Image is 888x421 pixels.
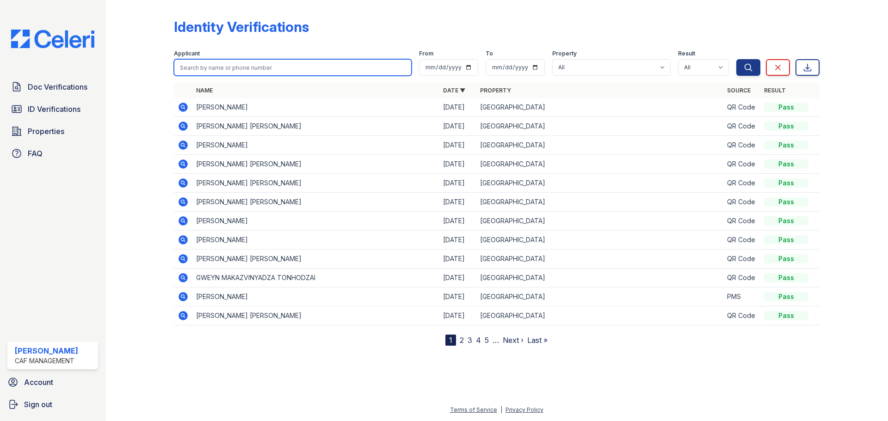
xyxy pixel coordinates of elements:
[174,18,309,35] div: Identity Verifications
[486,50,493,57] label: To
[174,59,412,76] input: Search by name or phone number
[476,136,723,155] td: [GEOGRAPHIC_DATA]
[723,212,760,231] td: QR Code
[764,292,808,301] div: Pass
[723,155,760,174] td: QR Code
[764,103,808,112] div: Pass
[678,50,695,57] label: Result
[500,406,502,413] div: |
[439,174,476,193] td: [DATE]
[419,50,433,57] label: From
[460,336,464,345] a: 2
[439,250,476,268] td: [DATE]
[192,287,439,306] td: [PERSON_NAME]
[468,336,472,345] a: 3
[764,216,808,226] div: Pass
[439,117,476,136] td: [DATE]
[28,81,87,92] span: Doc Verifications
[439,306,476,325] td: [DATE]
[445,335,456,346] div: 1
[192,98,439,117] td: [PERSON_NAME]
[4,395,102,414] a: Sign out
[4,373,102,391] a: Account
[764,311,808,320] div: Pass
[476,212,723,231] td: [GEOGRAPHIC_DATA]
[192,306,439,325] td: [PERSON_NAME] [PERSON_NAME]
[476,306,723,325] td: [GEOGRAPHIC_DATA]
[192,136,439,155] td: [PERSON_NAME]
[476,193,723,212] td: [GEOGRAPHIC_DATA]
[480,87,511,94] a: Property
[192,174,439,193] td: [PERSON_NAME] [PERSON_NAME]
[723,250,760,268] td: QR Code
[7,78,98,96] a: Doc Verifications
[192,231,439,250] td: [PERSON_NAME]
[723,136,760,155] td: QR Code
[764,273,808,282] div: Pass
[764,140,808,150] div: Pass
[723,117,760,136] td: QR Code
[15,356,78,366] div: CAF Management
[723,306,760,325] td: QR Code
[723,287,760,306] td: PMS
[764,254,808,263] div: Pass
[476,117,723,136] td: [GEOGRAPHIC_DATA]
[439,212,476,231] td: [DATE]
[493,335,499,346] span: …
[476,268,723,287] td: [GEOGRAPHIC_DATA]
[723,174,760,193] td: QR Code
[476,155,723,174] td: [GEOGRAPHIC_DATA]
[7,100,98,118] a: ID Verifications
[192,268,439,287] td: GWEYN MAKAZVINYADZA TONHODZAI
[450,406,497,413] a: Terms of Service
[764,178,808,188] div: Pass
[443,87,465,94] a: Date ▼
[28,148,43,159] span: FAQ
[476,287,723,306] td: [GEOGRAPHIC_DATA]
[476,98,723,117] td: [GEOGRAPHIC_DATA]
[439,287,476,306] td: [DATE]
[28,104,80,115] span: ID Verifications
[24,399,52,410] span: Sign out
[196,87,213,94] a: Name
[439,268,476,287] td: [DATE]
[476,250,723,268] td: [GEOGRAPHIC_DATA]
[7,144,98,163] a: FAQ
[552,50,577,57] label: Property
[24,377,53,388] span: Account
[764,87,786,94] a: Result
[439,98,476,117] td: [DATE]
[723,231,760,250] td: QR Code
[15,345,78,356] div: [PERSON_NAME]
[723,98,760,117] td: QR Code
[527,336,548,345] a: Last »
[506,406,543,413] a: Privacy Policy
[476,231,723,250] td: [GEOGRAPHIC_DATA]
[764,197,808,207] div: Pass
[439,231,476,250] td: [DATE]
[476,336,481,345] a: 4
[192,155,439,174] td: [PERSON_NAME] [PERSON_NAME]
[727,87,751,94] a: Source
[723,268,760,287] td: QR Code
[476,174,723,193] td: [GEOGRAPHIC_DATA]
[174,50,200,57] label: Applicant
[723,193,760,212] td: QR Code
[192,193,439,212] td: [PERSON_NAME] [PERSON_NAME]
[439,136,476,155] td: [DATE]
[503,336,524,345] a: Next ›
[439,155,476,174] td: [DATE]
[764,159,808,169] div: Pass
[7,122,98,140] a: Properties
[764,122,808,131] div: Pass
[192,117,439,136] td: [PERSON_NAME] [PERSON_NAME]
[4,30,102,48] img: CE_Logo_Blue-a8612792a0a2168367f1c8372b55b34899dd931a85d93a1a3d3e32e68fde9ad4.png
[192,250,439,268] td: [PERSON_NAME] [PERSON_NAME]
[764,235,808,244] div: Pass
[439,193,476,212] td: [DATE]
[192,212,439,231] td: [PERSON_NAME]
[28,126,64,137] span: Properties
[485,336,489,345] a: 5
